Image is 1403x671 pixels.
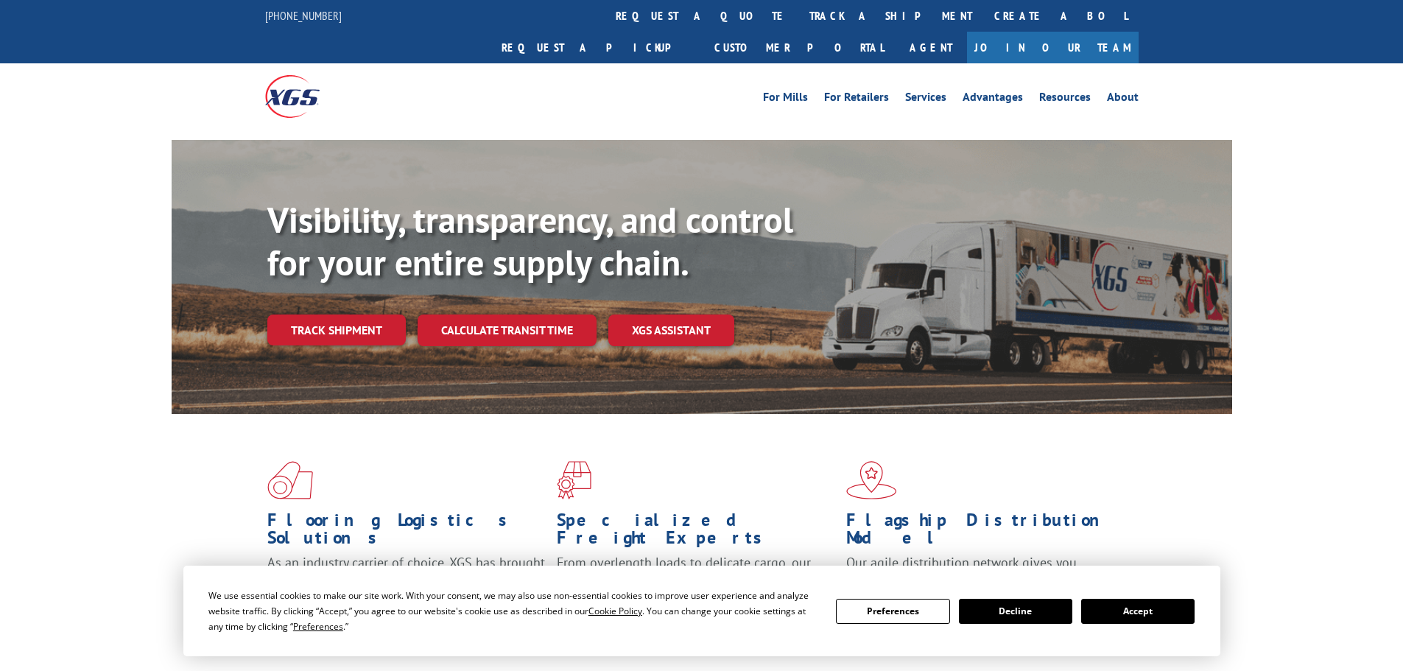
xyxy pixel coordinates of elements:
[846,554,1117,589] span: Our agile distribution network gives you nationwide inventory management on demand.
[967,32,1139,63] a: Join Our Team
[846,511,1125,554] h1: Flagship Distribution Model
[763,91,808,108] a: For Mills
[267,511,546,554] h1: Flooring Logistics Solutions
[588,605,642,617] span: Cookie Policy
[183,566,1220,656] div: Cookie Consent Prompt
[208,588,818,634] div: We use essential cookies to make our site work. With your consent, we may also use non-essential ...
[267,554,545,606] span: As an industry carrier of choice, XGS has brought innovation and dedication to flooring logistics...
[608,315,734,346] a: XGS ASSISTANT
[963,91,1023,108] a: Advantages
[905,91,946,108] a: Services
[959,599,1072,624] button: Decline
[557,554,835,619] p: From overlength loads to delicate cargo, our experienced staff knows the best way to move your fr...
[267,197,793,285] b: Visibility, transparency, and control for your entire supply chain.
[1081,599,1195,624] button: Accept
[293,620,343,633] span: Preferences
[1039,91,1091,108] a: Resources
[265,8,342,23] a: [PHONE_NUMBER]
[490,32,703,63] a: Request a pickup
[1107,91,1139,108] a: About
[557,461,591,499] img: xgs-icon-focused-on-flooring-red
[836,599,949,624] button: Preferences
[267,315,406,345] a: Track shipment
[418,315,597,346] a: Calculate transit time
[846,461,897,499] img: xgs-icon-flagship-distribution-model-red
[824,91,889,108] a: For Retailers
[557,511,835,554] h1: Specialized Freight Experts
[267,461,313,499] img: xgs-icon-total-supply-chain-intelligence-red
[703,32,895,63] a: Customer Portal
[895,32,967,63] a: Agent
